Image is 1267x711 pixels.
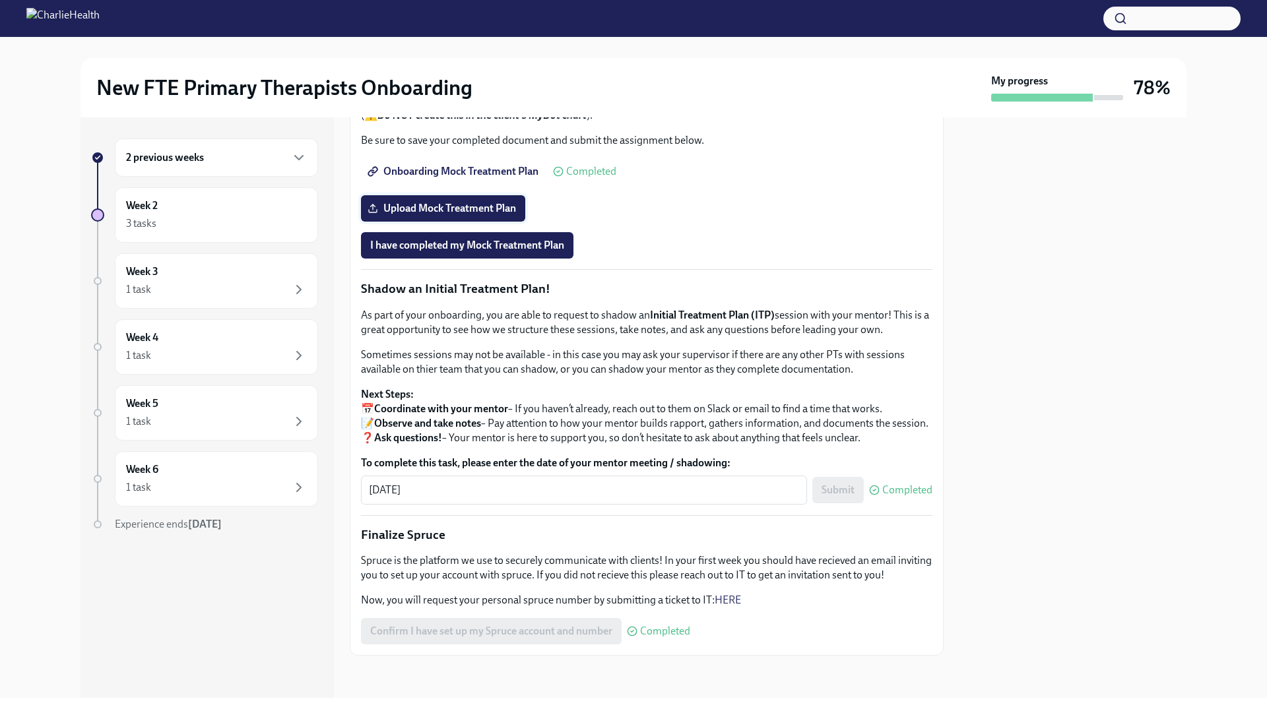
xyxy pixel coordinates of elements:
[126,396,158,411] h6: Week 5
[91,385,318,441] a: Week 51 task
[377,109,587,121] strong: Do NOT create this in the client's MyDot chart
[126,462,158,477] h6: Week 6
[91,187,318,243] a: Week 23 tasks
[370,165,538,178] span: Onboarding Mock Treatment Plan
[566,166,616,177] span: Completed
[126,414,151,429] div: 1 task
[361,308,932,337] p: As part of your onboarding, you are able to request to shadow an session with your mentor! This i...
[374,431,442,444] strong: Ask questions!
[91,253,318,309] a: Week 31 task
[126,330,158,345] h6: Week 4
[361,526,932,543] p: Finalize Spruce
[361,232,573,259] button: I have completed my Mock Treatment Plan
[370,202,516,215] span: Upload Mock Treatment Plan
[361,456,932,470] label: To complete this task, please enter the date of your mentor meeting / shadowing:
[361,388,414,400] strong: Next Steps:
[361,348,932,377] p: Sometimes sessions may not be available - in this case you may ask your supervisor if there are a...
[640,626,690,636] span: Completed
[650,309,775,321] strong: Initial Treatment Plan (ITP)
[91,451,318,507] a: Week 61 task
[991,74,1048,88] strong: My progress
[115,518,222,530] span: Experience ends
[374,402,508,415] strong: Coordinate with your mentor
[361,133,932,148] p: Be sure to save your completed document and submit the assignment below.
[126,216,156,231] div: 3 tasks
[361,158,548,185] a: Onboarding Mock Treatment Plan
[126,264,158,279] h6: Week 3
[361,553,932,582] p: Spruce is the platform we use to securely communicate with clients! In your first week you should...
[882,485,932,495] span: Completed
[361,593,932,607] p: Now, you will request your personal spruce number by submitting a ticket to IT:
[26,8,100,29] img: CharlieHealth
[126,348,151,363] div: 1 task
[126,480,151,495] div: 1 task
[126,150,204,165] h6: 2 previous weeks
[361,280,932,297] p: Shadow an Initial Treatment Plan!
[369,482,799,498] textarea: [DATE]
[374,417,481,429] strong: Observe and take notes
[126,282,151,297] div: 1 task
[91,319,318,375] a: Week 41 task
[361,387,932,445] p: 📅 – If you haven’t already, reach out to them on Slack or email to find a time that works. 📝 – Pa...
[126,199,158,213] h6: Week 2
[370,239,564,252] span: I have completed my Mock Treatment Plan
[96,75,472,101] h2: New FTE Primary Therapists Onboarding
[115,139,318,177] div: 2 previous weeks
[1134,76,1171,100] h3: 78%
[361,195,525,222] label: Upload Mock Treatment Plan
[715,594,741,606] a: HERE
[188,518,222,530] strong: [DATE]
